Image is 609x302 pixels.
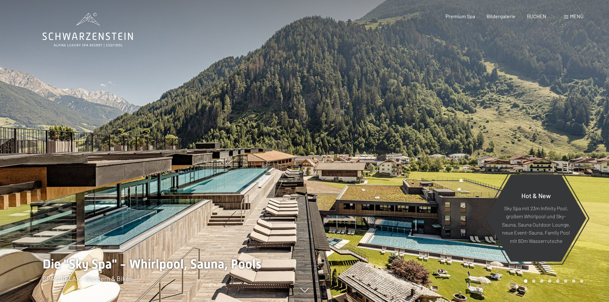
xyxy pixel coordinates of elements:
div: Carousel Pagination [522,279,583,283]
div: Carousel Page 8 [580,279,583,283]
a: Hot & New Sky Spa mit 23m Infinity Pool, großem Whirlpool und Sky-Sauna, Sauna Outdoor Lounge, ne... [485,174,587,262]
div: Carousel Page 3 [540,279,543,283]
span: Menü [570,13,583,19]
a: Bildergalerie [487,13,516,19]
a: Premium Spa [446,13,475,19]
div: Carousel Page 7 [572,279,575,283]
div: Carousel Page 4 [548,279,551,283]
div: Carousel Page 2 [532,279,535,283]
p: Sky Spa mit 23m Infinity Pool, großem Whirlpool und Sky-Sauna, Sauna Outdoor Lounge, neue Event-S... [501,204,571,245]
div: Carousel Page 1 (Current Slide) [524,279,527,283]
span: Hot & New [521,191,551,199]
div: Carousel Page 5 [556,279,559,283]
a: BUCHEN [527,13,546,19]
div: Carousel Page 6 [564,279,567,283]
